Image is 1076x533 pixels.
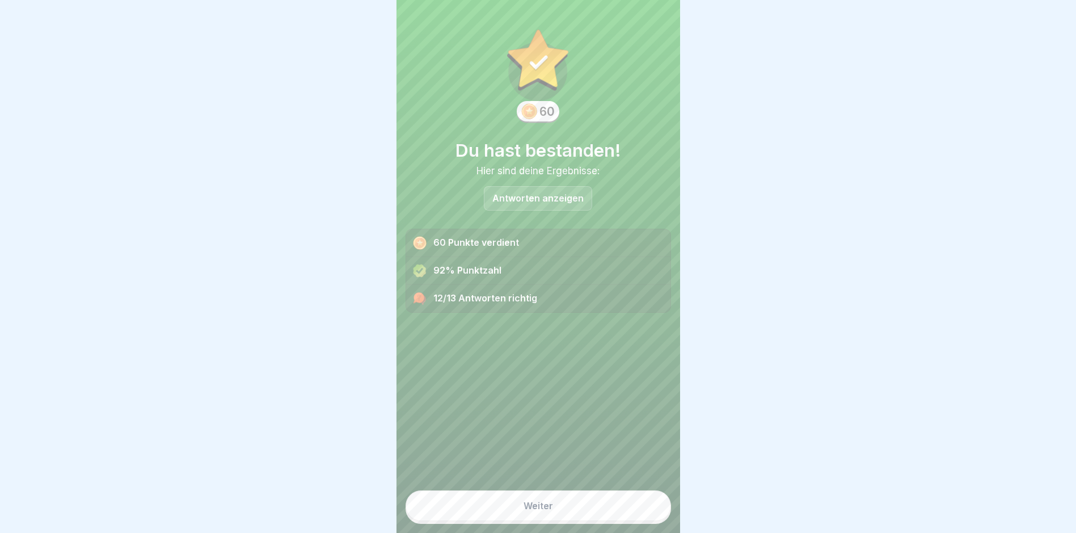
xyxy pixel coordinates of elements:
[524,501,553,511] div: Weiter
[406,257,670,285] div: 92% Punktzahl
[406,285,670,312] div: 12/13 Antworten richtig
[539,104,555,119] div: 60
[406,140,671,161] h1: Du hast bestanden!
[492,194,584,203] p: Antworten anzeigen
[406,165,671,177] div: Hier sind deine Ergebnisse:
[406,229,670,257] div: 60 Punkte verdient
[406,490,671,521] button: Weiter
